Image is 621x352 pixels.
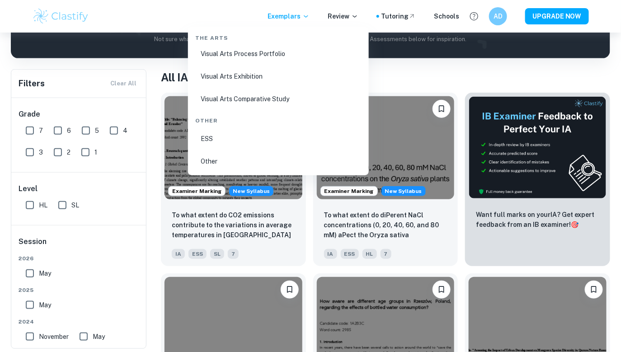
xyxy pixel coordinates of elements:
p: Want full marks on your IA ? Get expert feedback from an IB examiner! [476,210,599,230]
span: 7 [39,126,43,136]
button: Bookmark [433,100,451,118]
li: ESS [192,129,365,150]
span: 5 [95,126,99,136]
span: May [93,332,105,342]
li: Visual Arts Process Portfolio [192,44,365,65]
button: Bookmark [585,281,603,299]
span: 6 [67,126,71,136]
p: To what extent do CO2 emissions contribute to the variations in average temperatures in Indonesia... [172,210,295,241]
span: May [39,268,51,278]
span: HL [362,249,377,259]
a: ThumbnailWant full marks on yourIA? Get expert feedback from an IB examiner! [465,93,610,266]
div: Starting from the May 2026 session, the ESS IA requirements have changed. We created this exempla... [229,186,273,196]
li: Other [192,151,365,172]
p: Not sure what to search for? You can always look through our example Internal Assessments below f... [18,35,603,44]
span: SL [71,200,79,210]
button: Bookmark [281,281,299,299]
p: Exemplars [268,11,310,21]
div: Other [192,110,365,129]
li: Visual Arts Comparative Study [192,89,365,110]
span: 2 [67,147,71,157]
span: New Syllabus [381,186,426,196]
button: Bookmark [433,281,451,299]
a: Schools [434,11,459,21]
img: ESS IA example thumbnail: To what extent do diPerent NaCl concentr [317,96,455,199]
img: ESS IA example thumbnail: To what extent do CO2 emissions contribu [165,96,302,199]
a: Tutoring [381,11,416,21]
div: The Arts [192,27,365,46]
button: UPGRADE NOW [525,8,589,24]
a: Examiner MarkingStarting from the May 2026 session, the ESS IA requirements have changed. We crea... [161,93,306,266]
h1: All IA Examples [161,69,610,85]
span: 7 [381,249,391,259]
span: IA [172,249,185,259]
h6: Session [19,236,140,254]
h6: Filters [19,77,45,90]
h6: Grade [19,109,140,120]
span: 2025 [19,286,140,294]
span: SL [210,249,224,259]
span: 🎯 [571,221,579,228]
span: New Syllabus [229,186,273,196]
h6: Level [19,183,140,194]
button: AD [489,7,507,25]
li: Visual Arts Exhibition [192,66,365,87]
p: To what extent do diPerent NaCl concentrations (0, 20, 40, 60, and 80 mM) aPect the Oryza sativa ... [324,210,447,241]
span: 7 [228,249,239,259]
img: Clastify logo [32,7,89,25]
span: 3 [39,147,43,157]
span: ESS [188,249,207,259]
span: Examiner Marking [169,187,225,195]
span: 2024 [19,318,140,326]
div: Starting from the May 2026 session, the ESS IA requirements have changed. We created this exempla... [381,186,426,196]
span: November [39,332,69,342]
span: 1 [94,147,97,157]
span: IA [324,249,337,259]
span: 4 [123,126,127,136]
img: Thumbnail [469,96,607,199]
span: 2026 [19,254,140,263]
button: Help and Feedback [466,9,482,24]
p: Review [328,11,358,21]
h6: AD [493,11,503,21]
span: Examiner Marking [321,187,377,195]
span: HL [39,200,47,210]
span: ESS [341,249,359,259]
a: Examiner MarkingStarting from the May 2026 session, the ESS IA requirements have changed. We crea... [313,93,458,266]
span: May [39,300,51,310]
